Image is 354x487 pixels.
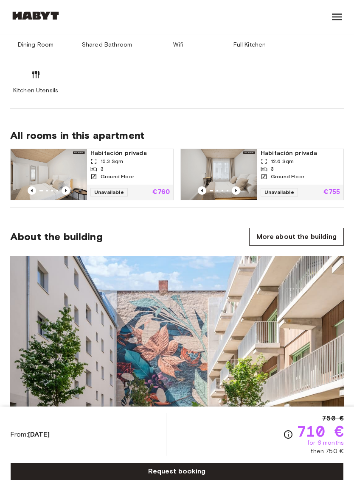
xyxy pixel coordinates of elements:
span: 3 [101,165,104,173]
span: 3 [271,165,274,173]
p: €755 [323,189,340,196]
a: Marketing picture of unit DE-01-477-035-01Previous imagePrevious imageHabitación privada12.6 Sqm3... [180,149,344,200]
a: Request booking [10,462,344,480]
span: About the building [10,230,103,243]
a: Marketing picture of unit DE-01-477-035-02Previous imagePrevious imageHabitación privada15.3 Sqm3... [10,149,174,200]
img: Placeholder image [10,256,344,478]
button: Previous image [28,186,36,195]
span: Unavailable [261,188,298,196]
span: Habitación privada [90,149,170,158]
span: Wifi [173,41,184,49]
button: Previous image [198,186,206,195]
a: More about the building [249,228,344,246]
span: Kitchen Utensils [13,86,58,95]
button: Previous image [62,186,70,195]
button: Previous image [232,186,240,195]
span: then 750 € [311,447,344,456]
span: Full Kitchen [233,41,266,49]
span: Shared Bathroom [82,41,132,49]
span: Unavailable [90,188,128,196]
span: From: [10,430,50,439]
span: 12.6 Sqm [271,158,294,165]
span: 710 € [297,423,344,439]
span: 15.3 Sqm [101,158,123,165]
img: Marketing picture of unit DE-01-477-035-02 [11,149,87,200]
span: for 6 months [307,439,344,447]
span: Ground Floor [101,173,134,180]
img: Marketing picture of unit DE-01-477-035-01 [181,149,257,200]
span: Habitación privada [261,149,340,158]
span: All rooms in this apartment [10,129,344,142]
span: Dining Room [18,41,54,49]
svg: Check cost overview for full price breakdown. Please note that discounts apply to new joiners onl... [283,429,293,440]
span: 750 € [322,413,344,423]
img: Habyt [10,11,61,20]
span: Ground Floor [271,173,304,180]
p: €760 [152,189,170,196]
b: [DATE] [28,430,50,438]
